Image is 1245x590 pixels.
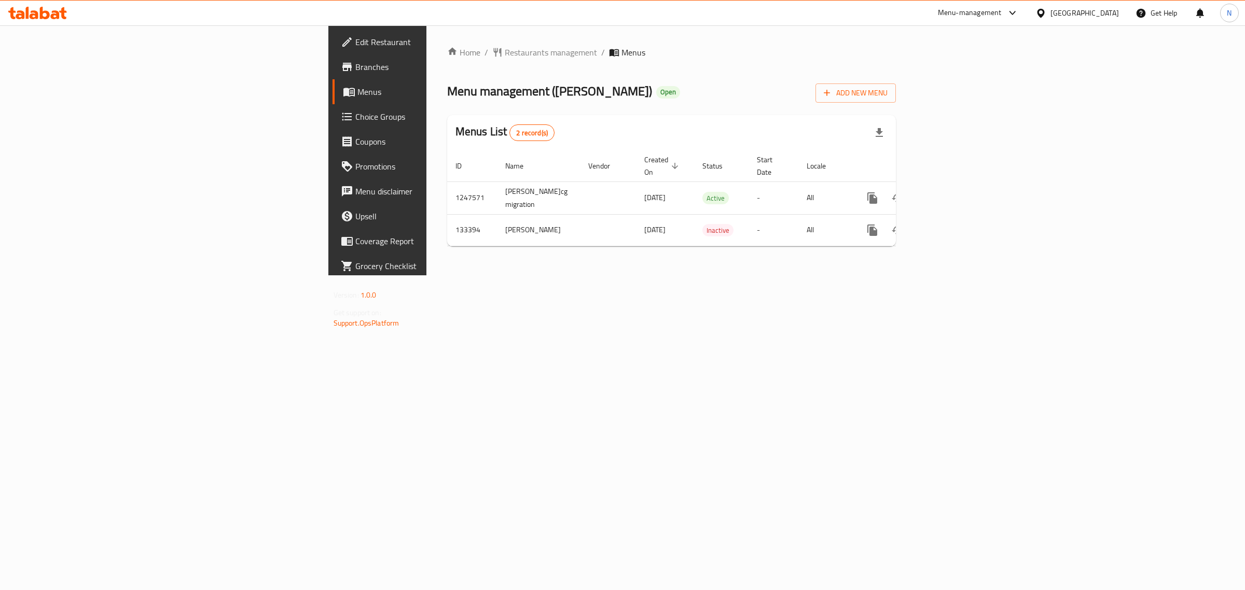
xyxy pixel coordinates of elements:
a: Upsell [333,204,536,229]
td: All [798,214,852,246]
div: [GEOGRAPHIC_DATA] [1050,7,1119,19]
span: Branches [355,61,528,73]
span: Restaurants management [505,46,597,59]
span: Edit Restaurant [355,36,528,48]
span: 2 record(s) [510,128,554,138]
div: Inactive [702,224,734,236]
span: Promotions [355,160,528,173]
span: Name [505,160,537,172]
td: [PERSON_NAME]cg migration [497,181,580,214]
div: Export file [867,120,892,145]
td: All [798,181,852,214]
a: Restaurants management [492,46,597,59]
span: Open [656,88,680,96]
span: Created On [644,153,682,178]
div: Open [656,86,680,99]
a: Menu disclaimer [333,179,536,204]
span: Locale [807,160,839,172]
h2: Menus List [455,124,555,141]
a: Branches [333,54,536,79]
td: - [749,214,798,246]
span: Vendor [588,160,624,172]
span: [DATE] [644,223,666,236]
a: Coverage Report [333,229,536,254]
span: Get support on: [334,306,381,319]
span: Menus [357,86,528,98]
td: - [749,181,798,214]
li: / [601,46,605,59]
td: [PERSON_NAME] [497,214,580,246]
span: Start Date [757,153,786,178]
button: Change Status [885,218,910,243]
span: Menus [621,46,645,59]
button: more [860,186,885,210]
a: Coupons [333,129,536,154]
th: Actions [852,150,968,182]
div: Total records count [509,124,555,141]
span: Coverage Report [355,235,528,247]
span: Inactive [702,224,734,236]
a: Edit Restaurant [333,30,536,54]
span: 1.0.0 [361,288,377,302]
a: Support.OpsPlatform [334,316,399,330]
span: [DATE] [644,191,666,204]
span: Coupons [355,135,528,148]
a: Grocery Checklist [333,254,536,278]
span: Upsell [355,210,528,222]
a: Promotions [333,154,536,179]
button: Add New Menu [815,83,896,103]
span: Active [702,192,729,204]
a: Choice Groups [333,104,536,129]
span: Menu management ( [PERSON_NAME] ) [447,79,652,103]
span: Menu disclaimer [355,185,528,198]
nav: breadcrumb [447,46,896,59]
span: Grocery Checklist [355,260,528,272]
a: Menus [333,79,536,104]
table: enhanced table [447,150,968,246]
span: Choice Groups [355,110,528,123]
span: Add New Menu [824,87,888,100]
button: Change Status [885,186,910,210]
div: Menu-management [938,7,1002,19]
span: Status [702,160,736,172]
span: Version: [334,288,359,302]
span: N [1227,7,1232,19]
span: ID [455,160,475,172]
button: more [860,218,885,243]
